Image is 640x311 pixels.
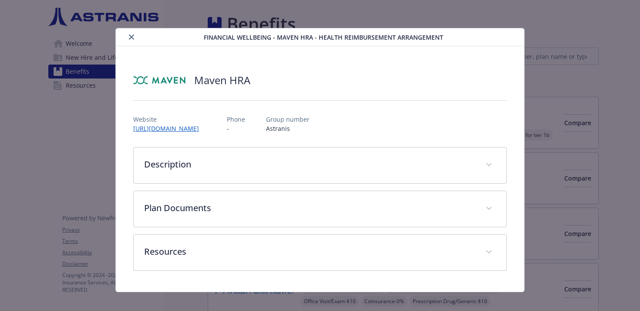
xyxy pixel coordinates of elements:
span: Financial Wellbeing - Maven HRA - Health Reimbursement Arrangement [204,33,443,42]
p: - [227,124,245,133]
div: details for plan Financial Wellbeing - Maven HRA - Health Reimbursement Arrangement [64,28,576,292]
img: Maven [133,67,185,93]
div: Plan Documents [134,191,507,227]
button: close [126,32,137,42]
p: Resources [144,245,475,258]
p: Phone [227,115,245,124]
p: Description [144,158,475,171]
div: Resources [134,235,507,270]
p: Astranis [266,124,310,133]
div: Description [134,147,507,183]
p: Website [133,115,206,124]
p: Group number [266,115,310,124]
h2: Maven HRA [194,73,250,88]
p: Plan Documents [144,202,475,215]
a: [URL][DOMAIN_NAME] [133,124,206,133]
